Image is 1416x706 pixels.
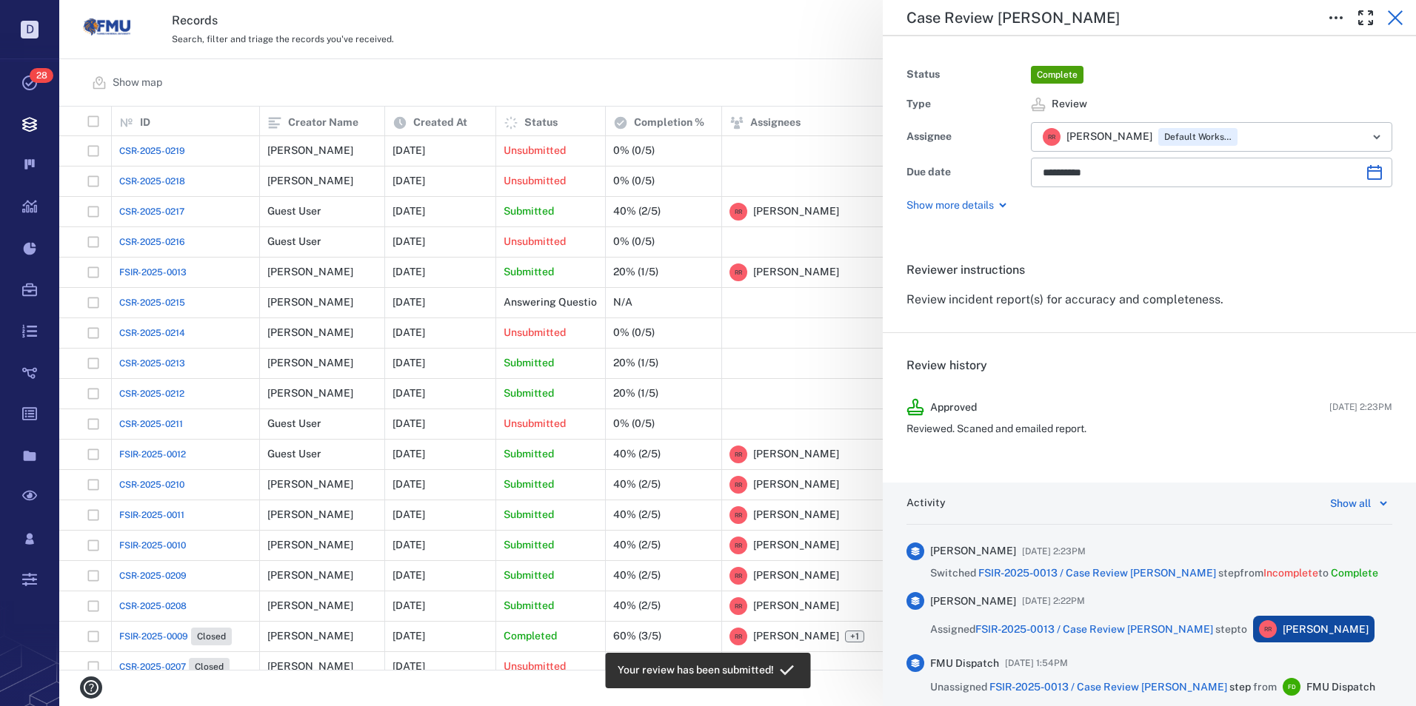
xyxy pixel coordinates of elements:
[1366,127,1387,147] button: Open
[1380,3,1410,33] button: Close
[1259,620,1277,638] div: R R
[1306,680,1375,695] span: FMU Dispatch
[1283,678,1300,696] div: F D
[906,127,1025,147] div: Assignee
[1360,158,1389,187] button: Choose date, selected date is Sep 19, 2025
[30,68,53,83] span: 28
[930,656,999,671] span: FMU Dispatch
[906,198,994,213] p: Show more details
[618,657,774,684] div: Your review has been submitted!
[895,386,1404,459] div: Approved[DATE] 2:23PMReviewed. Scaned and emailed report.
[1022,592,1085,610] span: [DATE] 2:22PM
[21,21,39,38] p: D
[930,400,977,415] p: Approved
[975,623,1213,635] a: FSIR-2025-0013 / Case Review [PERSON_NAME]
[1022,542,1086,560] span: [DATE] 2:23PM
[989,681,1227,693] a: FSIR-2025-0013 / Case Review [PERSON_NAME]
[33,10,64,24] span: Help
[1321,3,1351,33] button: Toggle to Edit Boxes
[1263,567,1318,579] span: Incomplete
[1161,131,1235,144] span: Default Workspace
[1043,128,1061,146] div: R R
[978,567,1216,579] a: FSIR-2025-0013 / Case Review [PERSON_NAME]
[930,680,1277,695] span: Unassigned from
[930,594,1016,609] span: [PERSON_NAME]
[930,622,1247,637] span: Assigned step to
[906,422,1392,437] p: Reviewed. Scaned and emailed report.
[1066,130,1152,144] span: [PERSON_NAME]
[1329,400,1392,414] span: [DATE] 2:23PM
[12,12,472,25] body: Rich Text Area. Press ALT-0 for help.
[930,566,1378,581] span: Switched step from to
[1052,97,1087,112] span: Review
[1331,567,1378,579] span: Complete
[906,261,1392,279] h6: Reviewer instructions
[1283,622,1369,637] span: [PERSON_NAME]
[1330,494,1371,512] div: Show all
[906,94,1025,115] div: Type
[906,9,1120,27] h5: Case Review [PERSON_NAME]
[906,291,1392,309] p: Review incident report(s) for accuracy and completeness.
[906,357,1392,374] h6: Review history
[906,64,1025,85] div: Status
[1034,69,1081,81] span: Complete
[930,544,1016,559] span: [PERSON_NAME]
[906,162,1025,183] div: Due date
[906,496,946,511] h6: Activity
[1351,3,1380,33] button: Toggle Fullscreen
[989,681,1251,693] span: step
[1005,654,1068,672] span: [DATE] 1:54PM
